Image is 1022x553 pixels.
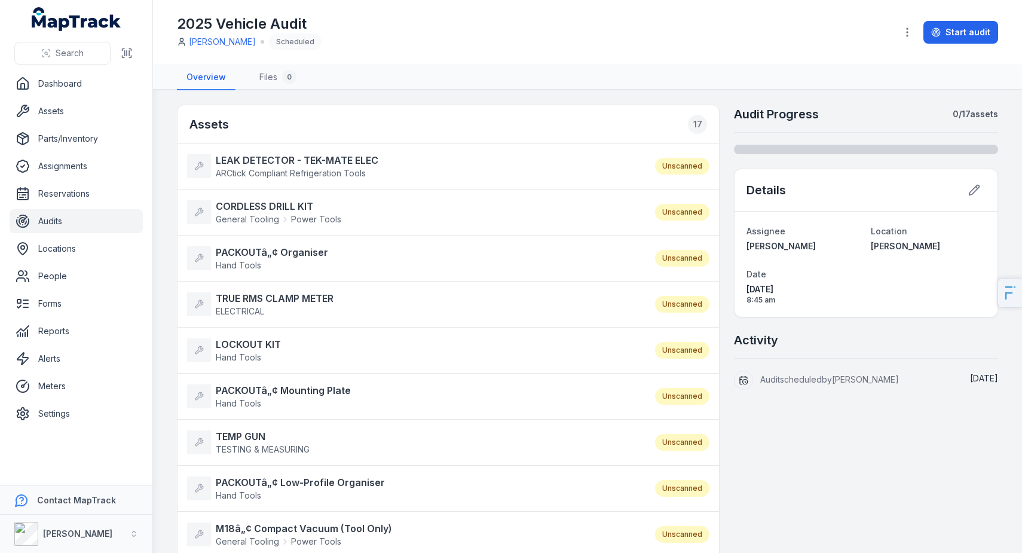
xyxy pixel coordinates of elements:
[655,480,709,497] div: Unscanned
[746,182,786,198] h2: Details
[655,342,709,359] div: Unscanned
[216,153,378,167] strong: LEAK DETECTOR - TEK-MATE ELEC
[216,352,261,362] span: Hand Tools
[43,528,112,539] strong: [PERSON_NAME]
[746,269,766,279] span: Date
[187,521,643,548] a: M18â„¢ Compact Vacuum (Tool Only)General ToolingPower Tools
[10,127,143,151] a: Parts/Inventory
[216,245,328,259] strong: PACKOUTâ„¢ Organiser
[216,199,341,213] strong: CORDLESS DRILL KIT
[655,434,709,451] div: Unscanned
[746,283,861,295] span: [DATE]
[216,444,310,454] span: TESTING & MEASURING
[187,337,643,363] a: LOCKOUT KITHand Tools
[56,47,84,59] span: Search
[216,383,351,398] strong: PACKOUTâ„¢ Mounting Plate
[655,204,709,221] div: Unscanned
[216,337,281,352] strong: LOCKOUT KIT
[10,319,143,343] a: Reports
[760,374,899,384] span: Audit scheduled by [PERSON_NAME]
[187,291,643,317] a: TRUE RMS CLAMP METERELECTRICAL
[746,295,861,305] span: 8:45 am
[10,347,143,371] a: Alerts
[216,429,310,444] strong: TEMP GUN
[187,199,643,225] a: CORDLESS DRILL KITGeneral ToolingPower Tools
[216,291,333,305] strong: TRUE RMS CLAMP METER
[216,260,261,270] span: Hand Tools
[187,475,643,502] a: PACKOUTâ„¢ Low-Profile OrganiserHand Tools
[32,7,121,31] a: MapTrack
[187,245,643,271] a: PACKOUTâ„¢ OrganiserHand Tools
[734,332,778,349] h2: Activity
[746,226,785,236] span: Assignee
[177,65,235,90] a: Overview
[871,240,986,252] a: [PERSON_NAME]
[10,292,143,316] a: Forms
[14,42,111,65] button: Search
[970,373,998,383] span: [DATE]
[250,65,306,90] a: Files0
[216,398,261,408] span: Hand Tools
[655,526,709,543] div: Unscanned
[189,115,707,134] h2: Assets
[688,115,707,134] div: 17
[269,33,322,50] div: Scheduled
[871,226,907,236] span: Location
[216,168,366,178] span: ARCtick Compliant Refrigeration Tools
[10,182,143,206] a: Reservations
[216,521,392,536] strong: M18â„¢ Compact Vacuum (Tool Only)
[10,402,143,426] a: Settings
[655,388,709,405] div: Unscanned
[10,237,143,261] a: Locations
[970,373,998,383] time: 08/10/2025, 8:45:32 am
[10,99,143,123] a: Assets
[189,36,256,48] a: [PERSON_NAME]
[216,536,279,548] span: General Tooling
[871,241,940,251] span: [PERSON_NAME]
[291,536,341,548] span: Power Tools
[746,283,861,305] time: 08/10/2025, 8:45:32 am
[282,70,296,84] div: 0
[953,108,998,120] strong: 0 / 17 assets
[37,495,116,505] strong: Contact MapTrack
[177,14,322,33] h1: 2025 Vehicle Audit
[923,21,998,44] button: Start audit
[187,153,643,179] a: LEAK DETECTOR - TEK-MATE ELECARCtick Compliant Refrigeration Tools
[216,213,279,225] span: General Tooling
[291,213,341,225] span: Power Tools
[655,250,709,267] div: Unscanned
[216,306,264,316] span: ELECTRICAL
[216,475,385,490] strong: PACKOUTâ„¢ Low-Profile Organiser
[10,154,143,178] a: Assignments
[10,72,143,96] a: Dashboard
[655,158,709,175] div: Unscanned
[10,209,143,233] a: Audits
[734,106,819,123] h2: Audit Progress
[187,429,643,456] a: TEMP GUNTESTING & MEASURING
[655,296,709,313] div: Unscanned
[216,490,261,500] span: Hand Tools
[187,383,643,410] a: PACKOUTâ„¢ Mounting PlateHand Tools
[10,264,143,288] a: People
[746,240,861,252] a: [PERSON_NAME]
[10,374,143,398] a: Meters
